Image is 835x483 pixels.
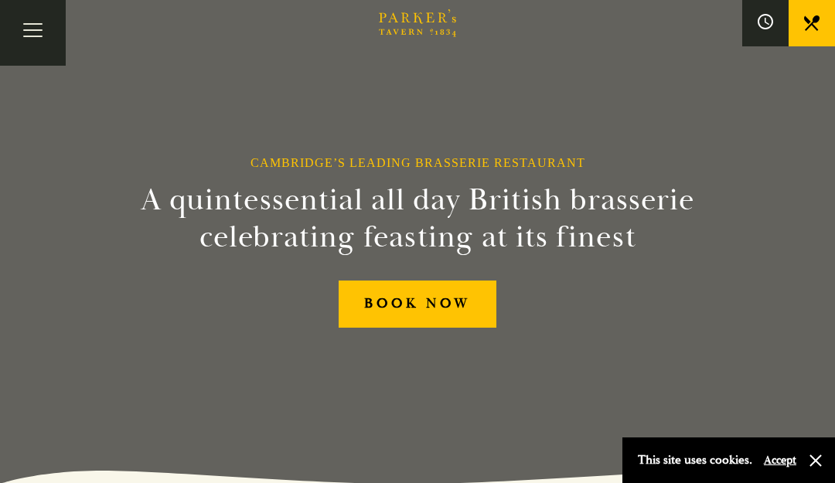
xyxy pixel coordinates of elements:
[638,449,752,471] p: This site uses cookies.
[808,453,823,468] button: Close and accept
[339,281,496,328] a: BOOK NOW
[250,155,585,170] h1: Cambridge’s Leading Brasserie Restaurant
[764,453,796,468] button: Accept
[127,182,708,256] h2: A quintessential all day British brasserie celebrating feasting at its finest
